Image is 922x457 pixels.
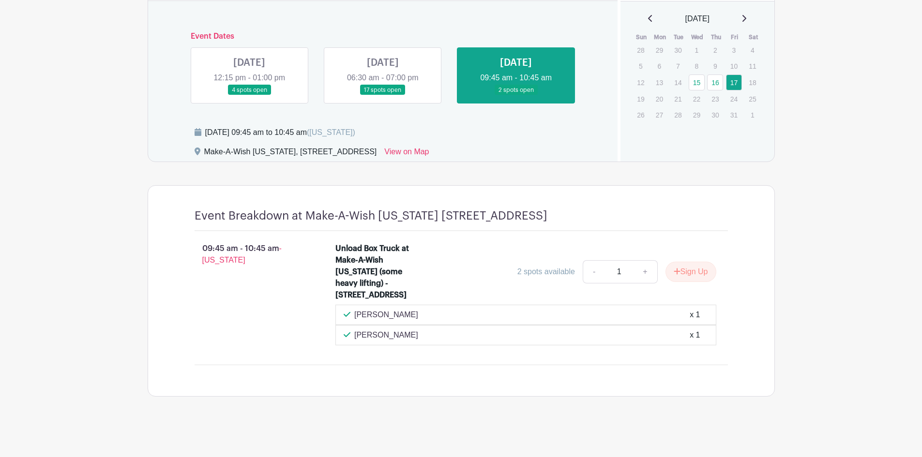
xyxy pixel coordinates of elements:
[204,146,377,162] div: Make-A-Wish [US_STATE], [STREET_ADDRESS]
[633,260,657,283] a: +
[651,43,667,58] p: 29
[726,91,742,106] p: 24
[726,74,742,90] a: 17
[633,75,649,90] p: 12
[354,329,418,341] p: [PERSON_NAME]
[690,329,700,341] div: x 1
[744,59,760,74] p: 11
[744,75,760,90] p: 18
[744,91,760,106] p: 25
[651,75,667,90] p: 13
[307,128,355,136] span: ([US_STATE])
[707,43,723,58] p: 2
[689,91,705,106] p: 22
[195,209,547,223] h4: Event Breakdown at Make-A-Wish [US_STATE] [STREET_ADDRESS]
[707,32,726,42] th: Thu
[335,243,419,301] div: Unload Box Truck at Make-A-Wish [US_STATE] (some heavy lifting) - [STREET_ADDRESS]
[744,107,760,122] p: 1
[726,32,744,42] th: Fri
[670,43,686,58] p: 30
[651,107,667,122] p: 27
[583,260,605,283] a: -
[726,107,742,122] p: 31
[651,59,667,74] p: 6
[670,91,686,106] p: 21
[384,146,429,162] a: View on Map
[726,59,742,74] p: 10
[183,32,583,41] h6: Event Dates
[688,32,707,42] th: Wed
[707,91,723,106] p: 23
[669,32,688,42] th: Tue
[689,107,705,122] p: 29
[689,74,705,90] a: 15
[651,91,667,106] p: 20
[707,107,723,122] p: 30
[670,107,686,122] p: 28
[633,43,649,58] p: 28
[651,32,670,42] th: Mon
[633,59,649,74] p: 5
[689,43,705,58] p: 1
[670,59,686,74] p: 7
[665,262,716,282] button: Sign Up
[744,32,763,42] th: Sat
[633,107,649,122] p: 26
[726,43,742,58] p: 3
[689,59,705,74] p: 8
[707,59,723,74] p: 9
[670,75,686,90] p: 14
[633,91,649,106] p: 19
[517,266,575,278] div: 2 spots available
[354,309,418,321] p: [PERSON_NAME]
[205,127,355,138] div: [DATE] 09:45 am to 10:45 am
[744,43,760,58] p: 4
[179,239,320,270] p: 09:45 am - 10:45 am
[690,309,700,321] div: x 1
[632,32,651,42] th: Sun
[685,13,710,25] span: [DATE]
[707,74,723,90] a: 16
